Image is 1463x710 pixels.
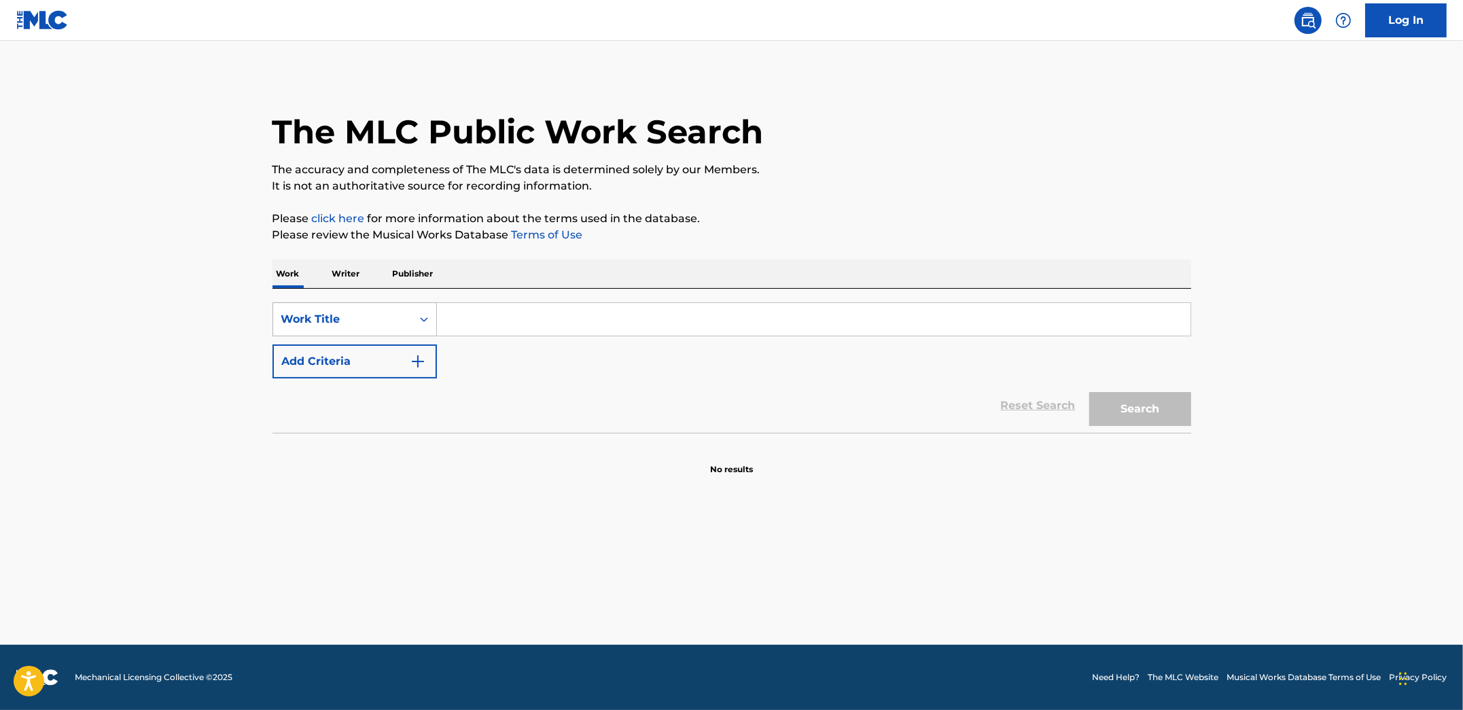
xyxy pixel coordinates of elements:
iframe: Chat Widget [1395,645,1463,710]
div: Drag [1399,658,1407,699]
a: Public Search [1294,7,1322,34]
p: Publisher [389,260,438,288]
a: Log In [1365,3,1447,37]
a: Terms of Use [509,228,583,241]
span: Mechanical Licensing Collective © 2025 [75,671,232,684]
button: Add Criteria [272,344,437,378]
p: Work [272,260,304,288]
div: Help [1330,7,1357,34]
a: Musical Works Database Terms of Use [1227,671,1381,684]
form: Search Form [272,302,1191,433]
h1: The MLC Public Work Search [272,111,764,152]
p: The accuracy and completeness of The MLC's data is determined solely by our Members. [272,162,1191,178]
a: Privacy Policy [1389,671,1447,684]
img: search [1300,12,1316,29]
img: 9d2ae6d4665cec9f34b9.svg [410,353,426,370]
a: Need Help? [1092,671,1140,684]
img: help [1335,12,1352,29]
img: logo [16,669,58,686]
a: click here [312,212,365,225]
p: It is not an authoritative source for recording information. [272,178,1191,194]
div: Work Title [281,311,404,327]
p: Please review the Musical Works Database [272,227,1191,243]
img: MLC Logo [16,10,69,30]
p: Writer [328,260,364,288]
p: No results [710,447,753,476]
a: The MLC Website [1148,671,1218,684]
p: Please for more information about the terms used in the database. [272,211,1191,227]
